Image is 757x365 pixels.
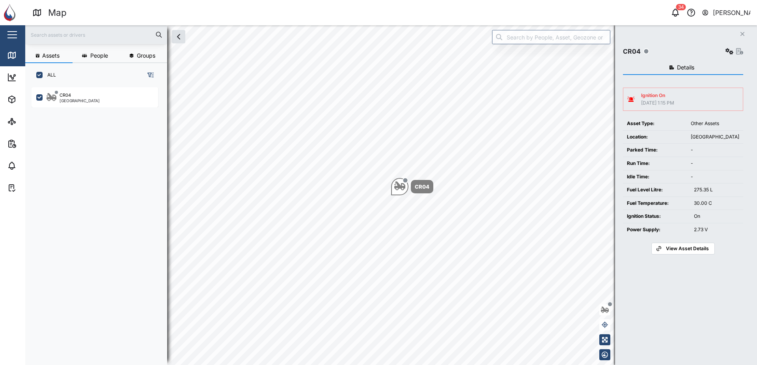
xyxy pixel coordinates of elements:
[623,47,641,56] div: CR04
[694,226,739,234] div: 2.73 V
[627,186,686,194] div: Fuel Level Litre:
[25,25,757,365] canvas: Map
[677,65,694,70] span: Details
[4,4,21,21] img: Main Logo
[627,213,686,220] div: Ignition Status:
[694,200,739,207] div: 30.00 C
[641,99,674,107] div: [DATE] 1:15 PM
[21,117,39,126] div: Sites
[641,92,674,99] div: Ignition On
[627,133,683,141] div: Location:
[676,4,686,10] div: 34
[701,7,751,18] button: [PERSON_NAME]
[43,72,56,78] label: ALL
[694,213,739,220] div: On
[694,186,739,194] div: 275.35 L
[391,178,433,195] div: Map marker
[627,160,683,167] div: Run Time:
[60,92,71,99] div: CR04
[30,29,162,41] input: Search assets or drivers
[21,183,42,192] div: Tasks
[137,53,155,58] span: Groups
[21,95,45,104] div: Assets
[627,146,683,154] div: Parked Time:
[21,139,47,148] div: Reports
[627,120,683,127] div: Asset Type:
[691,160,739,167] div: -
[415,183,429,191] div: CR04
[21,161,45,170] div: Alarms
[651,243,714,255] a: View Asset Details
[48,6,67,20] div: Map
[492,30,610,44] input: Search by People, Asset, Geozone or Place
[691,146,739,154] div: -
[666,243,709,254] span: View Asset Details
[691,120,739,127] div: Other Assets
[691,133,739,141] div: [GEOGRAPHIC_DATA]
[60,99,100,103] div: [GEOGRAPHIC_DATA]
[713,8,751,18] div: [PERSON_NAME]
[90,53,108,58] span: People
[691,173,739,181] div: -
[32,84,167,325] div: grid
[21,73,56,82] div: Dashboard
[627,173,683,181] div: Idle Time:
[21,51,38,60] div: Map
[627,226,686,234] div: Power Supply:
[42,53,60,58] span: Assets
[627,200,686,207] div: Fuel Temperature:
